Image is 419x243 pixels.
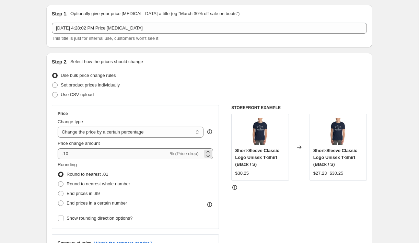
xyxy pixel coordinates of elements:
[67,172,108,177] span: Round to nearest .01
[246,118,274,145] img: mockup-826eef54_80x.jpg
[61,92,94,97] span: Use CSV upload
[52,36,158,41] span: This title is just for internal use, customers won't see it
[235,148,279,167] span: Short-Sleeve Classic Logo Unisex T-Shirt (Black / S)
[67,216,132,221] span: Show rounding direction options?
[235,170,249,177] div: $30.25
[67,191,100,196] span: End prices in .99
[170,151,198,156] span: % (Price drop)
[58,162,77,167] span: Rounding
[58,141,100,146] span: Price change amount
[58,148,168,159] input: -15
[67,200,127,206] span: End prices in a certain number
[67,181,130,186] span: Round to nearest whole number
[52,58,68,65] h2: Step 2.
[61,82,120,88] span: Set product prices individually
[52,23,367,34] input: 30% off holiday sale
[324,118,352,145] img: mockup-826eef54_80x.jpg
[231,105,367,111] h6: STOREFRONT EXAMPLE
[61,73,116,78] span: Use bulk price change rules
[313,170,327,177] div: $27.23
[206,128,213,135] div: help
[70,10,240,17] p: Optionally give your price [MEDICAL_DATA] a title (eg "March 30% off sale on boots")
[58,111,68,116] h3: Price
[52,10,68,17] h2: Step 1.
[313,148,358,167] span: Short-Sleeve Classic Logo Unisex T-Shirt (Black / S)
[70,58,143,65] p: Select how the prices should change
[329,170,343,177] strike: $30.25
[58,119,83,124] span: Change type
